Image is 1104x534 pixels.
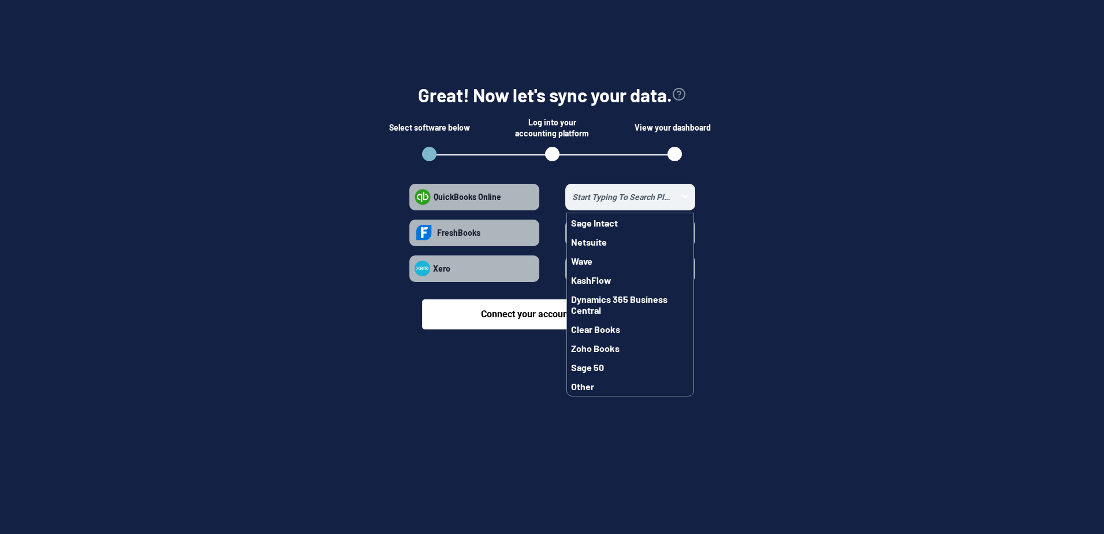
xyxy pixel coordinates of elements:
[545,147,560,161] button: open step 2
[571,362,604,373] span: Sage 50
[415,221,434,244] img: freshbooks
[434,192,501,202] span: QuickBooks Online
[567,270,693,290] button: KashFlow
[437,228,480,238] span: FreshBooks
[415,261,430,276] img: xero
[389,116,470,139] div: Select software below
[567,358,693,377] button: Sage 50
[680,190,691,203] button: toggle menu
[433,264,450,273] span: Xero
[667,147,682,161] button: open step 3
[512,116,592,139] div: Log into your accounting platform
[567,377,693,396] button: Other
[408,147,696,165] ol: Steps Indicator
[422,299,682,329] button: Connect your accounting software
[672,87,686,101] svg: view accounting link security info
[567,290,693,320] button: Dynamics 365 Business Central
[571,294,689,316] span: Dynamics 365 Business Central
[567,251,693,270] button: Wave
[672,82,686,108] button: view accounting link security info
[571,255,592,266] span: Wave
[571,236,607,247] span: Netsuite
[422,147,437,161] button: open step 1
[635,116,715,139] div: View your dashboard
[571,381,594,392] span: Other
[571,343,620,354] span: Zoho Books
[567,213,693,232] button: Sage Intact
[571,275,611,285] span: KashFlow
[567,320,693,339] button: Clear Books
[567,232,693,251] button: Netsuite
[418,82,672,108] h1: Great! Now let's sync your data.
[567,339,693,358] button: Zoho Books
[566,190,677,203] input: toggle menuSage IntactNetsuiteWaveKashFlowDynamics 365 Business CentralClear BooksZoho BooksSage ...
[415,189,431,205] img: quickbooks-online
[571,217,618,228] span: Sage Intact
[571,324,620,335] span: Clear Books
